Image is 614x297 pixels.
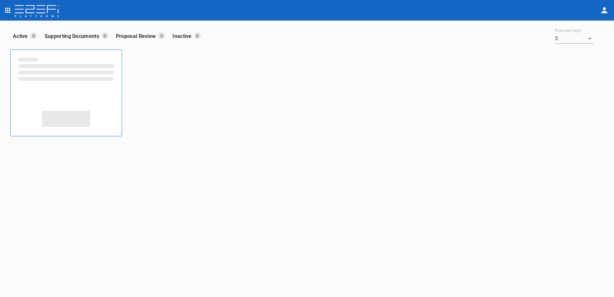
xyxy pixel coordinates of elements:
p: Proposal Review [116,32,159,40]
div: 5 [555,33,593,44]
p: Active [13,32,31,40]
p: 0 [102,32,108,39]
p: Inactive [172,32,194,40]
p: 0 [194,32,201,39]
p: 0 [31,32,37,39]
label: Rows per page: [555,28,582,33]
p: 0 [158,32,165,39]
p: Supporting Documents [45,32,102,40]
